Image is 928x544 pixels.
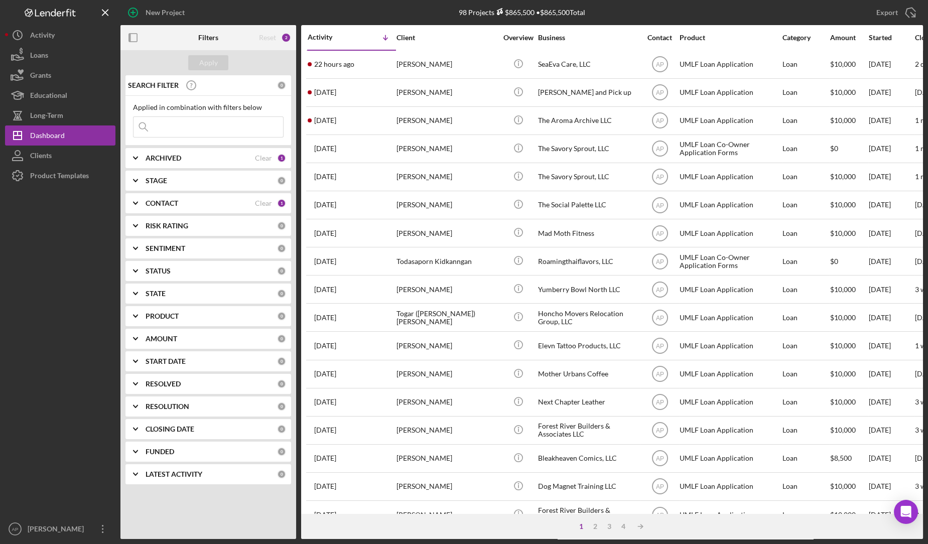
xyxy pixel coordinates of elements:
[146,154,181,162] b: ARCHIVED
[782,445,829,472] div: Loan
[146,470,202,478] b: LATEST ACTIVITY
[277,244,286,253] div: 0
[30,25,55,48] div: Activity
[680,276,780,303] div: UMLF Loan Application
[680,164,780,190] div: UMLF Loan Application
[396,34,497,42] div: Client
[866,3,923,23] button: Export
[396,389,497,416] div: [PERSON_NAME]
[680,304,780,331] div: UMLF Loan Application
[830,144,838,153] span: $0
[255,154,272,162] div: Clear
[655,202,664,209] text: AP
[655,174,664,181] text: AP
[30,105,63,128] div: Long-Term
[655,89,664,96] text: AP
[538,51,638,78] div: SeaEva Care, LLC
[869,276,914,303] div: [DATE]
[5,519,115,539] button: AP[PERSON_NAME]
[277,199,286,208] div: 1
[680,79,780,106] div: UMLF Loan Application
[277,447,286,456] div: 0
[830,397,856,406] span: $10,000
[782,473,829,500] div: Loan
[782,276,829,303] div: Loan
[277,154,286,163] div: 1
[655,399,664,406] text: AP
[314,426,336,434] time: 2025-09-18 20:33
[869,473,914,500] div: [DATE]
[5,45,115,65] button: Loans
[120,3,195,23] button: New Project
[869,192,914,218] div: [DATE]
[655,230,664,237] text: AP
[680,445,780,472] div: UMLF Loan Application
[314,398,336,406] time: 2025-09-22 17:10
[782,361,829,387] div: Loan
[188,55,228,70] button: Apply
[277,266,286,276] div: 0
[830,60,856,68] span: $10,000
[5,85,115,105] a: Educational
[641,34,679,42] div: Contact
[782,304,829,331] div: Loan
[538,361,638,387] div: Mother Urbans Coffee
[680,135,780,162] div: UMLF Loan Co-Owner Application Forms
[680,361,780,387] div: UMLF Loan Application
[314,173,336,181] time: 2025-10-08 21:29
[259,34,276,42] div: Reset
[277,289,286,298] div: 0
[494,8,535,17] div: $865,500
[146,177,167,185] b: STAGE
[146,448,174,456] b: FUNDED
[869,361,914,387] div: [DATE]
[396,107,497,134] div: [PERSON_NAME]
[5,65,115,85] a: Grants
[869,304,914,331] div: [DATE]
[538,34,638,42] div: Business
[782,332,829,359] div: Loan
[680,192,780,218] div: UMLF Loan Application
[680,501,780,528] div: UMLF Loan Application
[830,116,856,124] span: $10,000
[255,199,272,207] div: Clear
[538,164,638,190] div: The Savory Sprout, LLC
[655,511,664,518] text: AP
[314,201,336,209] time: 2025-09-30 18:47
[277,81,286,90] div: 0
[277,176,286,185] div: 0
[396,417,497,444] div: [PERSON_NAME]
[5,105,115,125] button: Long-Term
[308,33,352,41] div: Activity
[538,192,638,218] div: The Social Palette LLC
[277,470,286,479] div: 0
[314,145,336,153] time: 2025-10-08 21:33
[277,425,286,434] div: 0
[133,103,284,111] div: Applied in combination with filters below
[538,501,638,528] div: Forest River Builders & Associates LLC
[574,522,588,530] div: 1
[277,357,286,366] div: 0
[146,402,189,411] b: RESOLUTION
[277,379,286,388] div: 0
[782,501,829,528] div: Loan
[198,34,218,42] b: Filters
[830,257,838,265] span: $0
[869,79,914,106] div: [DATE]
[314,370,336,378] time: 2025-09-24 18:15
[538,248,638,275] div: Roamingthaiflavors, LLC
[869,417,914,444] div: [DATE]
[538,276,638,303] div: Yumberry Bowl North LLC
[146,222,188,230] b: RISK RATING
[12,526,19,532] text: AP
[314,257,336,265] time: 2025-09-30 01:03
[782,34,829,42] div: Category
[782,135,829,162] div: Loan
[314,116,336,124] time: 2025-10-10 18:40
[782,220,829,246] div: Loan
[5,125,115,146] button: Dashboard
[830,285,856,294] span: $10,000
[894,500,918,524] div: Open Intercom Messenger
[655,146,664,153] text: AP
